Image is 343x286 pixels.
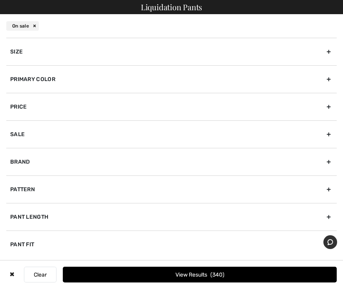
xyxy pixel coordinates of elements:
[6,120,337,148] div: Sale
[6,231,337,258] div: Pant Fit
[323,235,337,250] iframe: Opens a widget where you can chat to one of our agents
[24,267,57,282] button: Clear
[6,38,337,65] div: Size
[6,267,18,282] div: ✖
[6,148,337,175] div: Brand
[6,175,337,203] div: Pattern
[6,203,337,231] div: Pant Length
[6,21,39,31] div: On sale
[210,271,224,278] span: 340
[6,65,337,93] div: Primary Color
[63,267,337,282] button: View Results340
[6,93,337,120] div: Price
